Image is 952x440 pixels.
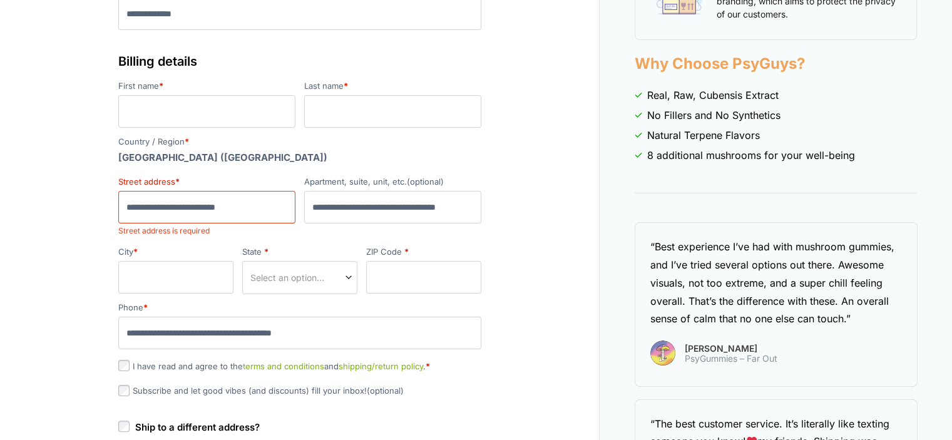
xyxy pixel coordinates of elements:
a: shipping/return policy [339,361,423,371]
label: Street address [118,178,295,186]
span: Select an option… [250,271,324,284]
label: Country / Region [118,138,481,146]
label: Last name [304,82,481,90]
label: First name [118,82,295,90]
span: Street address is required [118,226,210,235]
label: Subscribe and let good vibes (and discounts) fill your inbox! [118,386,404,396]
h3: Billing details [118,52,481,71]
span: 8 additional mushrooms for your well-being [647,148,855,163]
span: State [242,261,357,294]
div: “Best experience I’ve had with mushroom gummies, and I’ve tried several options out there. Awesom... [650,238,902,328]
span: Real, Raw, Cubensis Extract [647,88,779,103]
a: terms and conditions [243,361,324,371]
strong: [GEOGRAPHIC_DATA] ([GEOGRAPHIC_DATA]) [118,151,327,163]
span: Natural Terpene Flavors [647,128,760,143]
label: City [118,248,233,256]
label: State [242,248,357,256]
span: (optional) [367,386,404,396]
span: No Fillers and No Synthetics [647,108,781,123]
label: Apartment, suite, unit, etc. [304,178,481,186]
input: I have read and agree to theterms and conditionsandshipping/return policy. [118,360,130,371]
input: Subscribe and let good vibes (and discounts) fill your inbox!(optional) [118,385,130,396]
span: [PERSON_NAME] [685,344,777,353]
span: (optional) [407,177,444,187]
label: I have read and agree to the and . [118,361,430,371]
label: ZIP Code [366,248,481,256]
label: Phone [118,304,481,312]
strong: Why Choose PsyGuys? [635,54,805,73]
span: Ship to a different address? [135,421,260,433]
input: Ship to a different address? [118,421,130,432]
span: PsyGummies – Far Out [685,354,777,364]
